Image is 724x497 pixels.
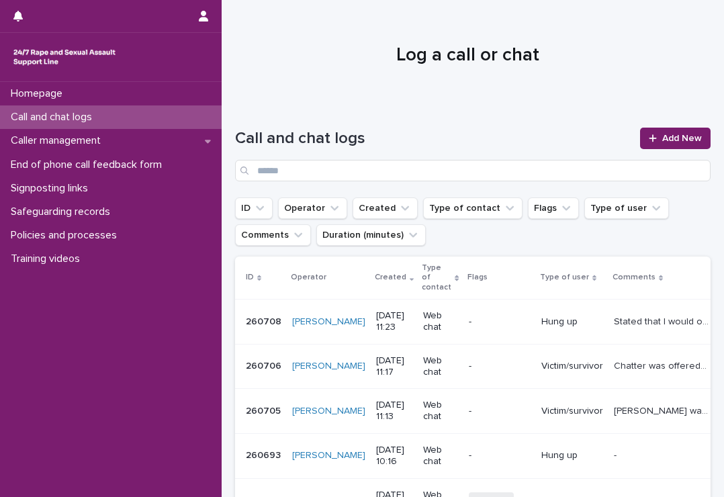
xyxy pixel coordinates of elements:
[614,447,619,461] p: -
[5,253,91,265] p: Training videos
[5,229,128,242] p: Policies and processes
[11,44,118,71] img: rhQMoQhaT3yELyF149Cw
[292,316,365,328] a: [PERSON_NAME]
[376,445,412,467] p: [DATE] 10:16
[640,128,711,149] a: Add New
[292,361,365,372] a: [PERSON_NAME]
[423,310,457,333] p: Web chat
[469,450,531,461] p: -
[235,160,711,181] input: Search
[469,361,531,372] p: -
[614,314,711,328] p: Stated that I would only be able to offer 20 minutes for the chat today due to shift end and the ...
[246,403,283,417] p: 260705
[278,197,347,219] button: Operator
[5,159,173,171] p: End of phone call feedback form
[422,261,451,295] p: Type of contact
[423,355,457,378] p: Web chat
[376,310,412,333] p: [DATE] 11:23
[376,355,412,378] p: [DATE] 11:17
[423,400,457,422] p: Web chat
[469,316,531,328] p: -
[246,270,254,285] p: ID
[5,87,73,100] p: Homepage
[528,197,579,219] button: Flags
[467,270,488,285] p: Flags
[541,316,603,328] p: Hung up
[246,358,284,372] p: 260706
[235,224,311,246] button: Comments
[584,197,669,219] button: Type of user
[353,197,418,219] button: Created
[235,197,273,219] button: ID
[376,400,412,422] p: [DATE] 11:13
[423,197,523,219] button: Type of contact
[235,44,700,67] h1: Log a call or chat
[5,206,121,218] p: Safeguarding records
[469,406,531,417] p: -
[375,270,406,285] p: Created
[540,270,589,285] p: Type of user
[423,445,457,467] p: Web chat
[541,406,603,417] p: Victim/survivor
[662,134,702,143] span: Add New
[541,450,603,461] p: Hung up
[5,134,111,147] p: Caller management
[5,182,99,195] p: Signposting links
[292,450,365,461] a: [PERSON_NAME]
[292,406,365,417] a: [PERSON_NAME]
[246,314,284,328] p: 260708
[541,361,603,372] p: Victim/survivor
[235,129,632,148] h1: Call and chat logs
[5,111,103,124] p: Call and chat logs
[614,403,711,417] p: Chatter wanted to explore rape experience and difficult feelings connected to that
[291,270,326,285] p: Operator
[613,270,655,285] p: Comments
[316,224,426,246] button: Duration (minutes)
[614,358,711,372] p: Chatter was offered 30 minutes but chose to receive 45 from another operator
[246,447,283,461] p: 260693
